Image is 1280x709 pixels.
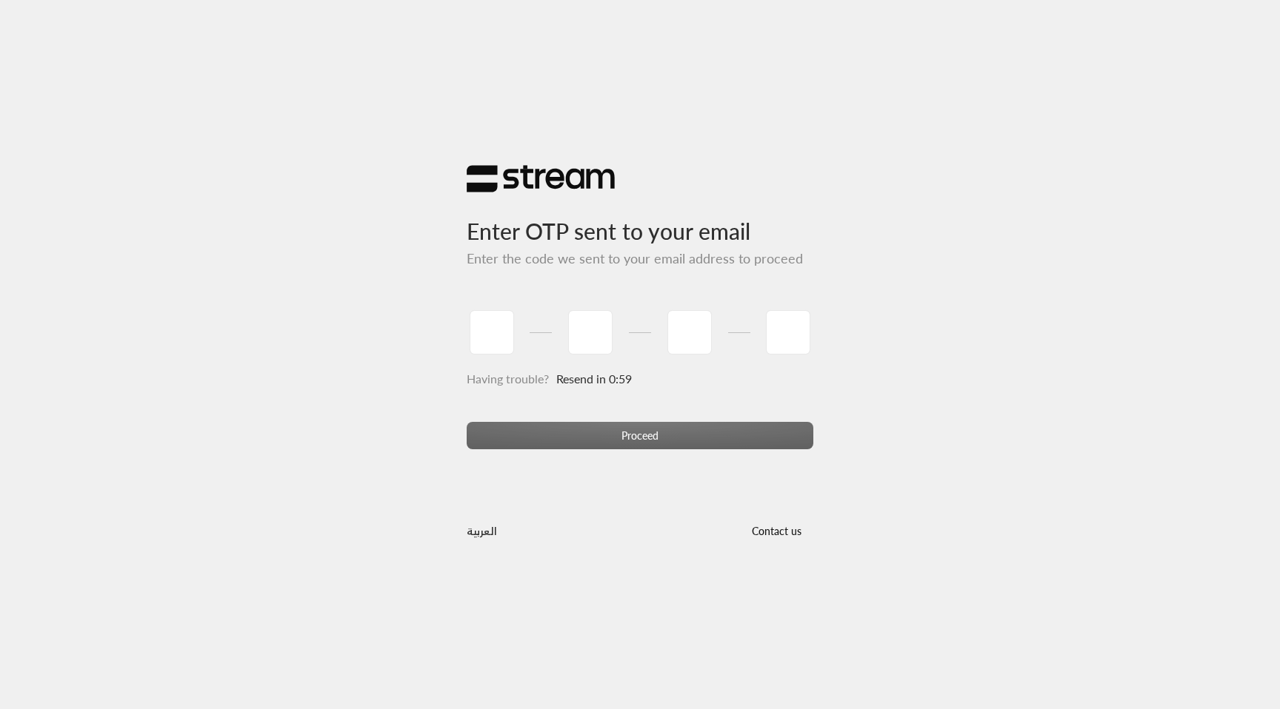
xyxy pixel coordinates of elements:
span: Having trouble? [467,372,549,386]
img: Stream Logo [467,164,615,193]
span: Resend in 0:59 [556,372,632,386]
h5: Enter the code we sent to your email address to proceed [467,251,813,267]
button: Contact us [739,517,813,544]
h3: Enter OTP sent to your email [467,193,813,244]
a: Contact us [739,525,813,537]
a: العربية [467,517,497,544]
